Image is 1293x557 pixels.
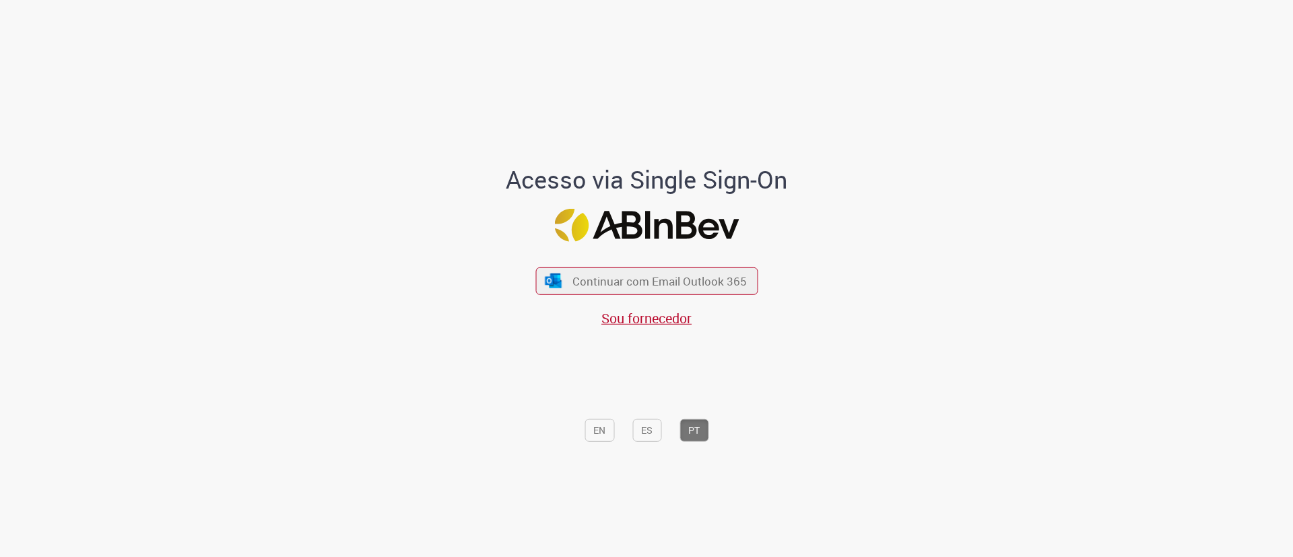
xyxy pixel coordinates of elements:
img: Logo ABInBev [554,209,739,242]
img: ícone Azure/Microsoft 360 [544,273,563,288]
button: PT [679,419,708,442]
button: ícone Azure/Microsoft 360 Continuar com Email Outlook 365 [535,267,758,295]
h1: Acesso via Single Sign-On [460,166,834,193]
button: ES [632,419,661,442]
span: Continuar com Email Outlook 365 [572,273,747,289]
button: EN [585,419,614,442]
a: Sou fornecedor [601,309,692,327]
